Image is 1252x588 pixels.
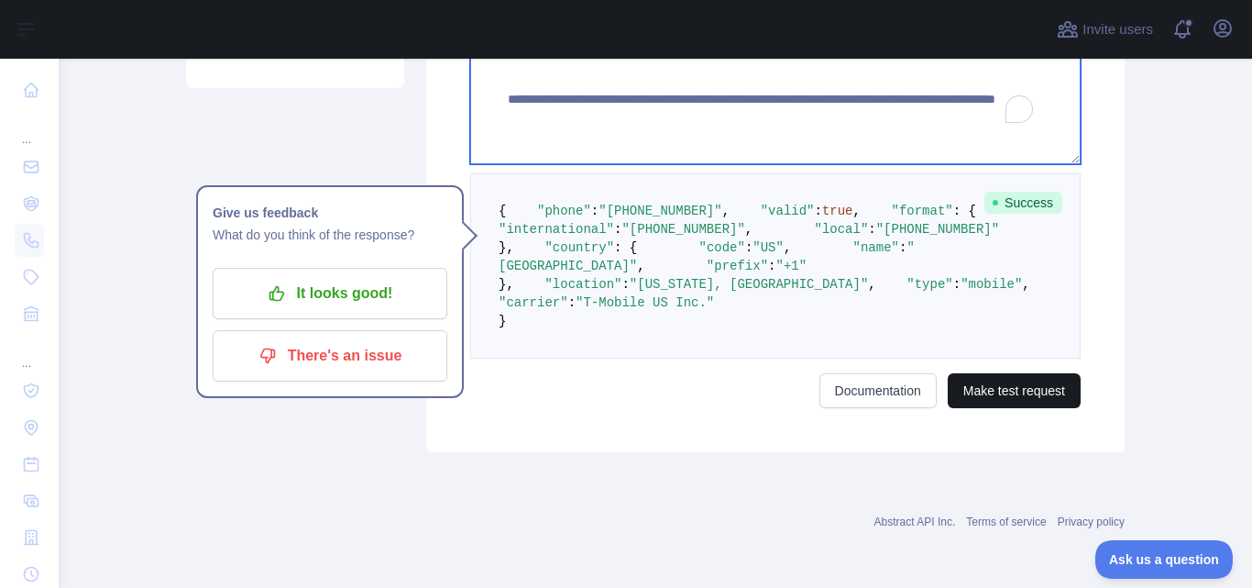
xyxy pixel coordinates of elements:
span: "mobile" [961,277,1022,292]
button: Make test request [948,373,1081,408]
span: , [1022,277,1029,292]
span: : [899,240,906,255]
span: Invite users [1082,19,1153,40]
button: Invite users [1053,15,1157,44]
span: : [745,240,752,255]
a: Terms of service [966,516,1046,528]
a: Privacy policy [1058,516,1125,528]
span: : [768,259,775,273]
span: : [868,222,875,237]
span: "[US_STATE], [GEOGRAPHIC_DATA]" [630,277,868,292]
span: "phone" [537,204,591,218]
textarea: To enrich screen reader interactions, please activate Accessibility in Grammarly extension settings [470,52,1081,164]
span: : [953,277,961,292]
span: : [814,204,821,218]
span: { [499,204,506,218]
span: true [822,204,853,218]
span: , [868,277,875,292]
span: }, [499,277,514,292]
span: "international" [499,222,614,237]
a: Abstract API Inc. [874,516,956,528]
div: ... [15,110,44,147]
p: There's an issue [226,340,434,372]
span: "valid" [761,204,815,218]
span: , [853,204,861,218]
span: : [614,222,621,237]
span: , [637,259,644,273]
p: What do you think of the response? [213,224,447,246]
span: "local" [814,222,868,237]
span: "country" [544,240,614,255]
span: , [722,204,730,218]
span: : { [953,204,976,218]
span: "carrier" [499,295,568,310]
button: It looks good! [213,268,447,319]
span: "[PHONE_NUMBER]" [621,222,744,237]
span: "format" [892,204,953,218]
span: "US" [752,240,784,255]
span: "T-Mobile US Inc." [576,295,714,310]
span: "[PHONE_NUMBER]" [599,204,721,218]
span: }, [499,240,514,255]
span: "[PHONE_NUMBER]" [876,222,999,237]
span: : [591,204,599,218]
iframe: Toggle Customer Support [1095,540,1234,579]
span: "location" [544,277,621,292]
button: There's an issue [213,330,447,382]
span: : [568,295,576,310]
a: Documentation [819,373,937,408]
span: : [621,277,629,292]
span: "+1" [775,259,807,273]
span: : { [614,240,637,255]
span: , [784,240,791,255]
span: "code" [698,240,744,255]
span: "name" [853,240,899,255]
span: "type" [906,277,952,292]
span: "prefix" [707,259,768,273]
span: } [499,314,506,328]
span: Success [984,192,1062,214]
h1: Give us feedback [213,202,447,224]
div: ... [15,334,44,371]
p: It looks good! [226,278,434,309]
span: , [745,222,752,237]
